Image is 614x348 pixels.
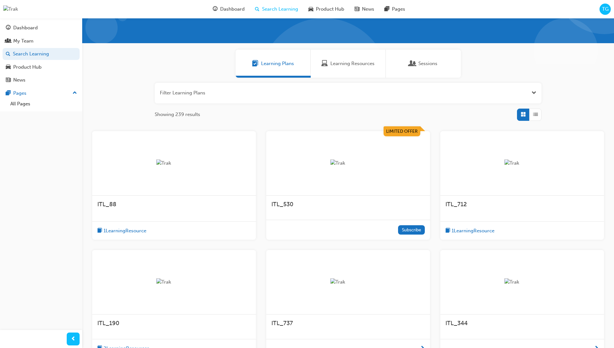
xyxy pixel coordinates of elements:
img: Trak [156,159,192,167]
a: car-iconProduct Hub [303,3,349,16]
span: car-icon [308,5,313,13]
button: Open the filter [531,89,536,97]
div: Product Hub [13,63,42,71]
span: Sessions [418,60,437,67]
span: Search Learning [262,5,298,13]
a: guage-iconDashboard [208,3,250,16]
span: ITL_344 [445,320,468,327]
a: Product Hub [3,61,80,73]
span: ITL_88 [97,201,116,208]
a: TrakITL_88book-icon1LearningResource [92,131,256,240]
a: Search Learning [3,48,80,60]
span: search-icon [6,51,10,57]
button: book-icon1LearningResource [445,227,494,235]
span: people-icon [6,38,11,44]
span: ITL_190 [97,320,119,327]
div: My Team [13,37,34,45]
span: ITL_737 [271,320,293,327]
span: pages-icon [6,91,11,96]
span: news-icon [6,77,11,83]
button: DashboardMy TeamSearch LearningProduct HubNews [3,21,80,87]
img: Trak [504,159,540,167]
img: Trak [156,278,192,286]
a: TrakITL_712book-icon1LearningResource [440,131,604,240]
div: Dashboard [13,24,38,32]
span: Learning Plans [261,60,294,67]
a: search-iconSearch Learning [250,3,303,16]
span: ITL_712 [445,201,467,208]
a: Dashboard [3,22,80,34]
span: Grid [521,111,526,118]
span: 1 Learning Resource [103,227,146,235]
span: up-icon [73,89,77,97]
span: car-icon [6,64,11,70]
span: Product Hub [316,5,344,13]
button: book-icon1LearningResource [97,227,146,235]
a: News [3,74,80,86]
button: Subscribe [398,225,425,235]
span: Limited Offer [386,129,418,134]
span: Sessions [409,60,416,67]
span: 1 Learning Resource [452,227,494,235]
span: guage-icon [6,25,11,31]
a: My Team [3,35,80,47]
button: Pages [3,87,80,99]
a: Learning ResourcesLearning Resources [311,50,386,78]
span: news-icon [355,5,359,13]
div: News [13,76,25,84]
span: News [362,5,374,13]
img: Trak [3,5,18,13]
span: prev-icon [71,335,76,343]
span: List [533,111,538,118]
a: SessionsSessions [386,50,461,78]
a: pages-iconPages [379,3,410,16]
div: Pages [13,90,26,97]
span: Learning Plans [252,60,258,67]
span: book-icon [97,227,102,235]
span: book-icon [445,227,450,235]
a: news-iconNews [349,3,379,16]
span: search-icon [255,5,259,13]
img: Trak [330,159,366,167]
span: pages-icon [385,5,389,13]
a: All Pages [8,99,80,109]
a: Learning PlansLearning Plans [236,50,311,78]
span: guage-icon [213,5,218,13]
span: TG [602,5,609,13]
button: TG [599,4,611,15]
span: Pages [392,5,405,13]
span: Showing 239 results [155,111,200,118]
span: Dashboard [220,5,245,13]
img: Trak [504,278,540,286]
a: Limited OfferTrakITL_530Subscribe [266,131,430,240]
span: ITL_530 [271,201,293,208]
span: Learning Resources [330,60,375,67]
img: Trak [330,278,366,286]
span: Learning Resources [321,60,328,67]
